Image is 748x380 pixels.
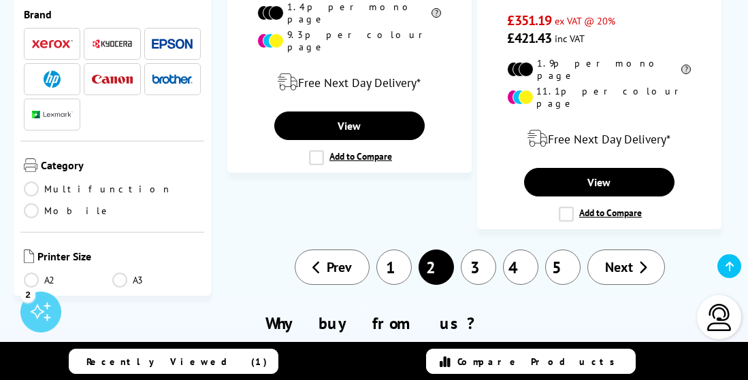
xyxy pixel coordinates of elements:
span: Next [605,258,633,276]
a: Lexmark [32,106,73,123]
li: 9.3p per colour page [257,29,441,53]
a: Epson [152,35,193,52]
a: Mobile [24,203,112,218]
a: 1 [376,249,412,285]
a: Brother [152,71,193,88]
a: Prev [295,249,370,285]
img: Canon [92,75,133,84]
a: View [274,111,425,140]
span: Printer Size [37,249,201,266]
span: inc VAT [555,32,585,45]
a: Recently Viewed (1) [69,349,278,374]
a: Kyocera [92,35,133,52]
img: Xerox [32,39,73,49]
img: Brother [152,74,193,84]
img: Printer Size [24,249,34,263]
a: 3 [461,249,496,285]
a: HP [32,71,73,88]
img: user-headset-light.svg [706,304,733,331]
a: Multifunction [24,182,172,196]
img: Epson [152,39,193,49]
img: Category [24,158,37,172]
img: HP [44,71,61,88]
img: Kyocera [92,39,133,49]
a: A4 [24,294,112,309]
span: Category [41,158,201,175]
li: 11.1p per colour page [507,85,691,109]
a: Xerox [32,35,73,52]
div: modal_delivery [485,120,715,158]
h2: Why buy from us? [22,313,726,334]
span: Prev [327,258,352,276]
li: 1.9p per mono page [507,57,691,82]
a: 4 [503,249,538,285]
span: Brand [24,7,201,21]
a: A2 [24,273,112,288]
span: £421.43 [507,29,551,47]
div: 2 [20,287,35,302]
div: modal_delivery [235,63,465,101]
li: 1.4p per mono page [257,1,441,25]
a: View [524,168,674,196]
img: Lexmark [32,111,73,119]
a: Next [587,249,665,285]
span: £351.19 [507,12,551,29]
a: A3 [112,273,201,288]
span: Recently Viewed (1) [86,356,267,368]
span: Compare Products [457,356,622,368]
label: Add to Compare [559,207,642,222]
a: Compare Products [426,349,636,374]
a: Canon [92,71,133,88]
span: ex VAT @ 20% [555,14,615,27]
label: Add to Compare [309,150,392,165]
a: 5 [545,249,581,285]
